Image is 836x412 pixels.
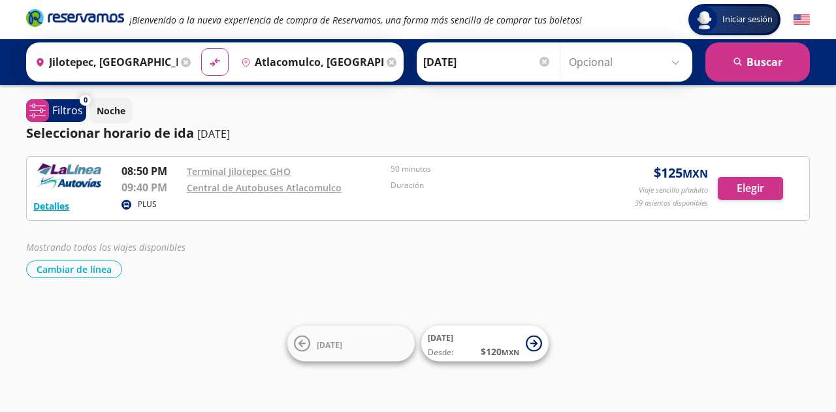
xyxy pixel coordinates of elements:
span: Iniciar sesión [717,13,778,26]
small: MXN [683,166,708,181]
span: Desde: [428,347,453,358]
input: Buscar Destino [236,46,383,78]
button: English [794,12,810,28]
img: RESERVAMOS [33,163,105,189]
input: Elegir Fecha [423,46,551,78]
p: [DATE] [197,126,230,142]
button: Buscar [705,42,810,82]
button: Elegir [718,177,783,200]
a: Brand Logo [26,8,124,31]
span: [DATE] [428,332,453,343]
small: MXN [502,347,519,357]
p: Duración [391,180,588,191]
p: 08:50 PM [121,163,180,179]
span: 0 [84,95,88,106]
p: Viaje sencillo p/adulto [639,185,708,196]
p: PLUS [138,198,157,210]
p: Seleccionar horario de ida [26,123,194,143]
p: Noche [97,104,125,118]
span: [DATE] [317,339,342,350]
button: 0Filtros [26,99,86,122]
i: Brand Logo [26,8,124,27]
input: Opcional [569,46,686,78]
button: [DATE]Desde:$120MXN [421,326,549,362]
p: 39 asientos disponibles [635,198,708,209]
a: Terminal Jilotepec GHO [187,165,291,178]
button: Detalles [33,199,69,213]
button: Cambiar de línea [26,261,122,278]
span: $ 125 [654,163,708,183]
em: ¡Bienvenido a la nueva experiencia de compra de Reservamos, una forma más sencilla de comprar tus... [129,14,582,26]
button: [DATE] [287,326,415,362]
input: Buscar Origen [30,46,178,78]
p: 50 minutos [391,163,588,175]
button: Noche [89,98,133,123]
span: $ 120 [481,345,519,358]
p: Filtros [52,103,83,118]
p: 09:40 PM [121,180,180,195]
a: Central de Autobuses Atlacomulco [187,182,342,194]
em: Mostrando todos los viajes disponibles [26,241,185,253]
